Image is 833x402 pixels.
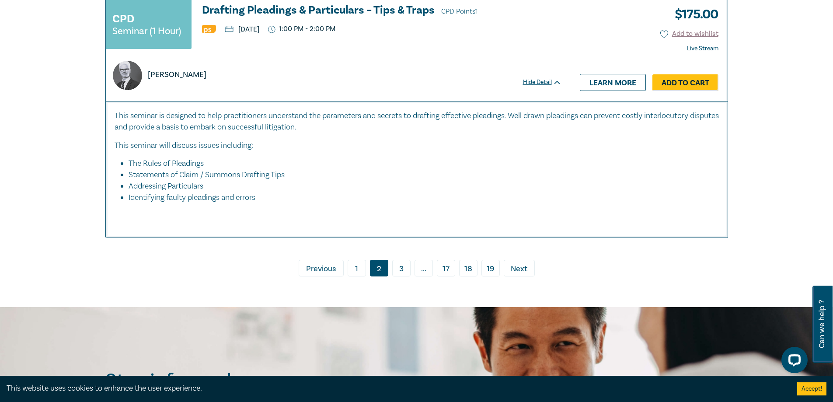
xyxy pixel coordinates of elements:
li: Addressing Particulars [129,181,710,192]
a: 19 [481,260,500,276]
p: [DATE] [225,26,259,33]
small: Seminar (1 Hour) [112,27,181,35]
p: 1:00 PM - 2:00 PM [268,25,336,33]
span: CPD Points 1 [441,7,478,16]
p: [PERSON_NAME] [148,69,206,80]
h3: $ 175.00 [668,4,718,24]
a: 1 [348,260,366,276]
a: 18 [459,260,477,276]
iframe: LiveChat chat widget [774,343,811,380]
button: Accept cookies [797,382,826,395]
li: Identifying faulty pleadings and errors [129,192,719,203]
p: This seminar is designed to help practitioners understand the parameters and secrets to drafting ... [115,110,719,133]
h2: Stay informed. [105,370,312,392]
span: Previous [306,263,336,275]
li: Statements of Claim / Summons Drafting Tips [129,169,710,181]
li: The Rules of Pleadings [129,158,710,169]
a: 17 [437,260,455,276]
button: Add to wishlist [660,29,718,39]
a: Drafting Pleadings & Particulars – Tips & Traps CPD Points1 [202,4,561,17]
div: Hide Detail [523,78,571,87]
a: Next [504,260,535,276]
h3: Drafting Pleadings & Particulars – Tips & Traps [202,4,561,17]
span: ... [415,260,433,276]
strong: Live Stream [687,45,718,52]
a: Learn more [580,74,646,91]
a: Previous [299,260,344,276]
a: Add to Cart [652,74,718,91]
img: https://s3.ap-southeast-2.amazonaws.com/leo-cussen-store-production-content/Contacts/Warren%20Smi... [113,61,142,90]
img: Professional Skills [202,25,216,33]
p: This seminar will discuss issues including: [115,140,719,151]
a: 2 [370,260,388,276]
span: Next [511,263,527,275]
span: Can we help ? [818,291,826,357]
h3: CPD [112,11,134,27]
div: This website uses cookies to enhance the user experience. [7,383,784,394]
a: 3 [392,260,411,276]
